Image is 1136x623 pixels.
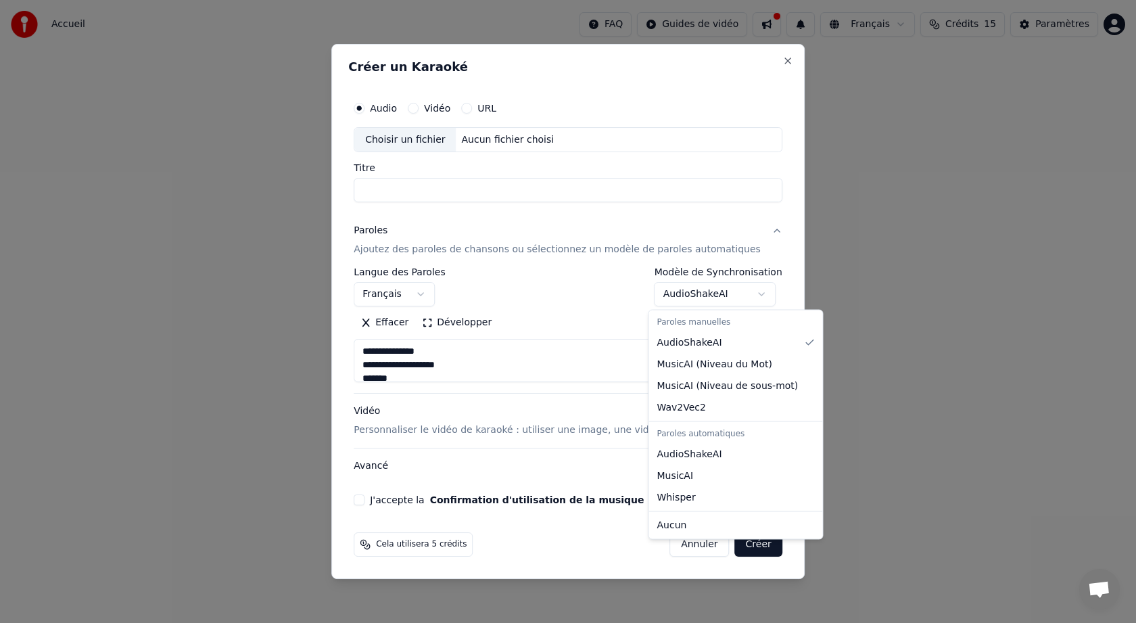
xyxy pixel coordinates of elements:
[657,469,694,482] span: MusicAI
[652,313,820,332] div: Paroles manuelles
[657,518,687,532] span: Aucun
[657,379,799,392] span: MusicAI ( Niveau de sous-mot )
[657,490,696,504] span: Whisper
[657,400,706,414] span: Wav2Vec2
[657,336,722,349] span: AudioShakeAI
[657,357,772,371] span: MusicAI ( Niveau du Mot )
[652,424,820,443] div: Paroles automatiques
[657,447,722,461] span: AudioShakeAI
